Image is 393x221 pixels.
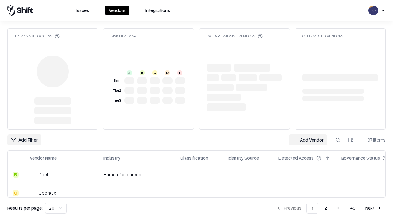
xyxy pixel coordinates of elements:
p: Results per page: [7,205,43,211]
div: - [180,171,218,178]
div: Risk Heatmap [111,33,136,39]
button: Add Filter [7,134,41,145]
div: - [103,190,170,196]
div: Tier 2 [112,88,122,93]
button: Integrations [142,6,174,15]
div: Human Resources [103,171,170,178]
div: Governance Status [341,155,380,161]
button: Vendors [105,6,129,15]
div: C [13,190,19,196]
div: Classification [180,155,208,161]
div: Tier 1 [112,78,122,83]
a: Add Vendor [289,134,327,145]
div: Deel [38,171,48,178]
button: 1 [306,203,318,214]
nav: pagination [273,203,386,214]
div: - [278,171,331,178]
div: B [13,172,19,178]
div: Identity Source [228,155,259,161]
button: Next [362,203,386,214]
div: Unmanaged Access [15,33,60,39]
div: Over-Permissive Vendors [207,33,263,39]
button: 2 [320,203,332,214]
div: Industry [103,155,120,161]
div: C [152,70,157,75]
div: Vendor Name [30,155,57,161]
div: Offboarded Vendors [302,33,343,39]
img: Deel [30,172,36,178]
div: D [165,70,170,75]
div: - [228,171,269,178]
div: F [177,70,182,75]
div: Operatix [38,190,56,196]
div: B [140,70,145,75]
div: A [127,70,132,75]
div: Tier 3 [112,98,122,103]
img: Operatix [30,190,36,196]
div: 971 items [361,137,386,143]
button: 49 [345,203,360,214]
div: - [278,190,331,196]
div: Detected Access [278,155,314,161]
button: Issues [72,6,93,15]
div: - [180,190,218,196]
div: - [228,190,269,196]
